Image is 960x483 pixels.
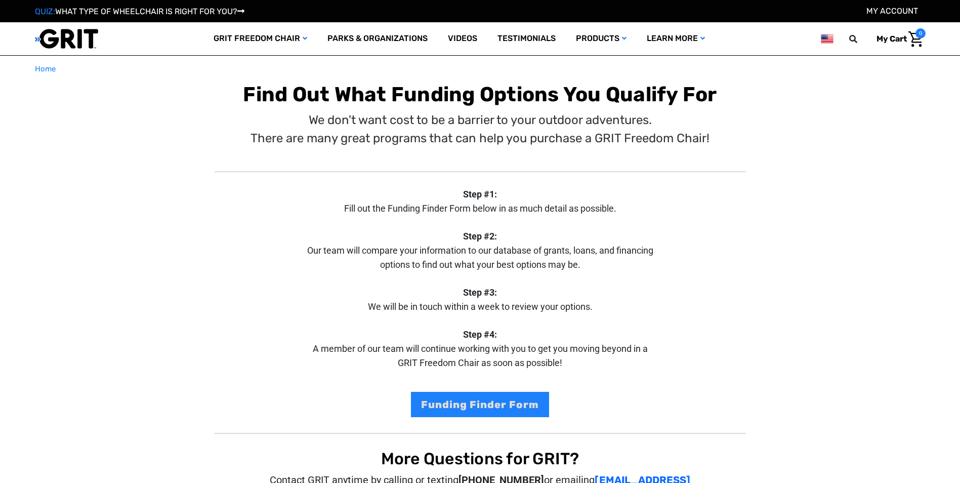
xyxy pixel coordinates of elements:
a: QUIZ:WHAT TYPE OF WHEELCHAIR IS RIGHT FOR YOU? [35,7,244,16]
p: There are many great programs that can help you purchase a GRIT Freedom Chair! [251,129,709,147]
a: Learn More [637,22,715,55]
nav: Breadcrumb [35,63,926,75]
a: Parks & Organizations [317,22,438,55]
img: GRIT All-Terrain Wheelchair and Mobility Equipment [35,28,98,49]
a: Products [566,22,637,55]
span: My Cart [876,34,907,44]
span: Fill out the Funding Finder Form below in as much detail as possible. [344,203,616,214]
a: Cart with 0 items [869,28,926,50]
span: 0 [915,28,926,38]
span: Our team will compare your information to our database of grants, loans, and financing options to... [307,245,653,270]
input: Search [854,28,869,50]
strong: Step #1: [463,189,497,199]
a: GRIT Freedom Chair [203,22,317,55]
span: QUIZ: [35,7,55,16]
a: Funding Finder Form [411,392,549,417]
img: us.png [821,32,833,45]
p: We don't want cost to be a barrier to your outdoor adventures. [251,111,709,129]
span: Home [35,64,56,73]
b: Find Out What Funding Options You Qualify For [243,83,717,106]
strong: Step #3: [463,287,497,298]
span: A member of our team will continue working with you to get you moving beyond in a GRIT Freedom Ch... [313,343,648,368]
a: Testimonials [487,22,566,55]
span: We will be in touch within a week to review your options. [368,301,593,312]
strong: Step #4: [463,329,497,340]
span: More Questions for GRIT? [381,449,579,468]
a: Videos [438,22,487,55]
strong: Step #2: [463,231,497,241]
a: Home [35,63,56,75]
a: Account [866,6,918,16]
img: Cart [908,31,923,47]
